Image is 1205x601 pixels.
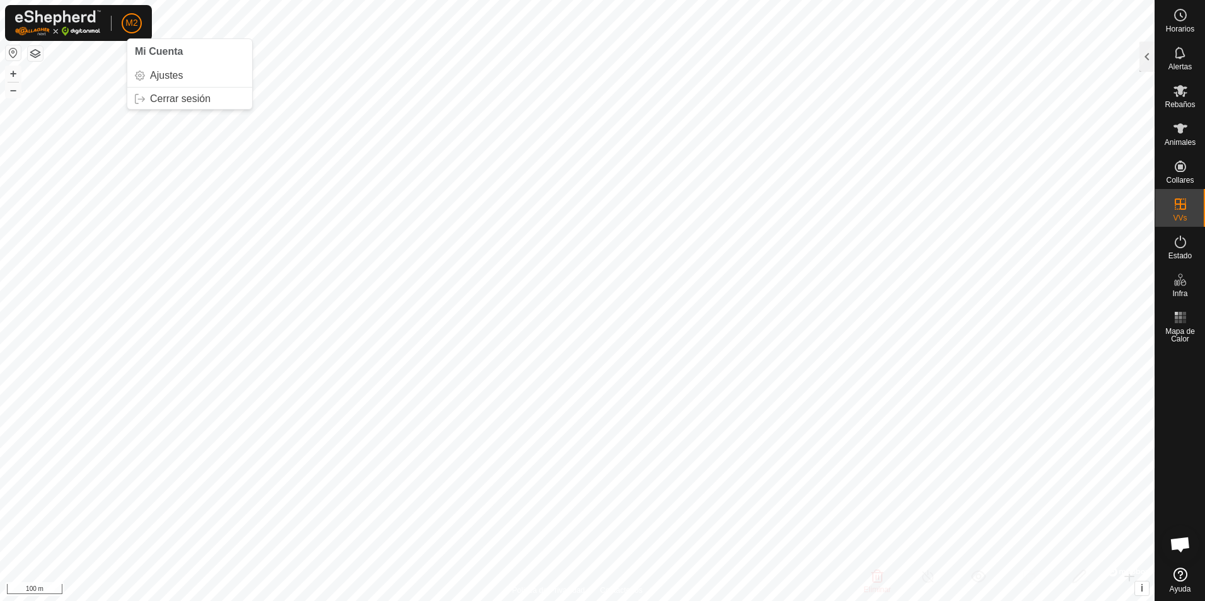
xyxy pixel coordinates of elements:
[1162,525,1199,563] div: Chat abierto
[1165,101,1195,108] span: Rebaños
[127,66,252,86] a: Ajustes
[150,71,183,81] span: Ajustes
[135,46,183,57] span: Mi Cuenta
[1155,563,1205,598] a: Ayuda
[28,46,43,61] button: Capas del Mapa
[6,45,21,60] button: Restablecer Mapa
[1173,214,1187,222] span: VVs
[1141,583,1143,593] span: i
[1168,252,1192,260] span: Estado
[1165,139,1196,146] span: Animales
[1168,63,1192,71] span: Alertas
[150,94,210,104] span: Cerrar sesión
[127,89,252,109] a: Cerrar sesión
[6,83,21,98] button: –
[600,585,642,596] a: Contáctenos
[6,66,21,81] button: +
[1166,25,1194,33] span: Horarios
[1170,585,1191,593] span: Ayuda
[1135,581,1149,595] button: i
[1158,328,1202,343] span: Mapa de Calor
[15,10,101,36] img: Logo Gallagher
[1166,176,1194,184] span: Collares
[512,585,585,596] a: Política de Privacidad
[125,16,137,30] span: M2
[1172,290,1187,297] span: Infra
